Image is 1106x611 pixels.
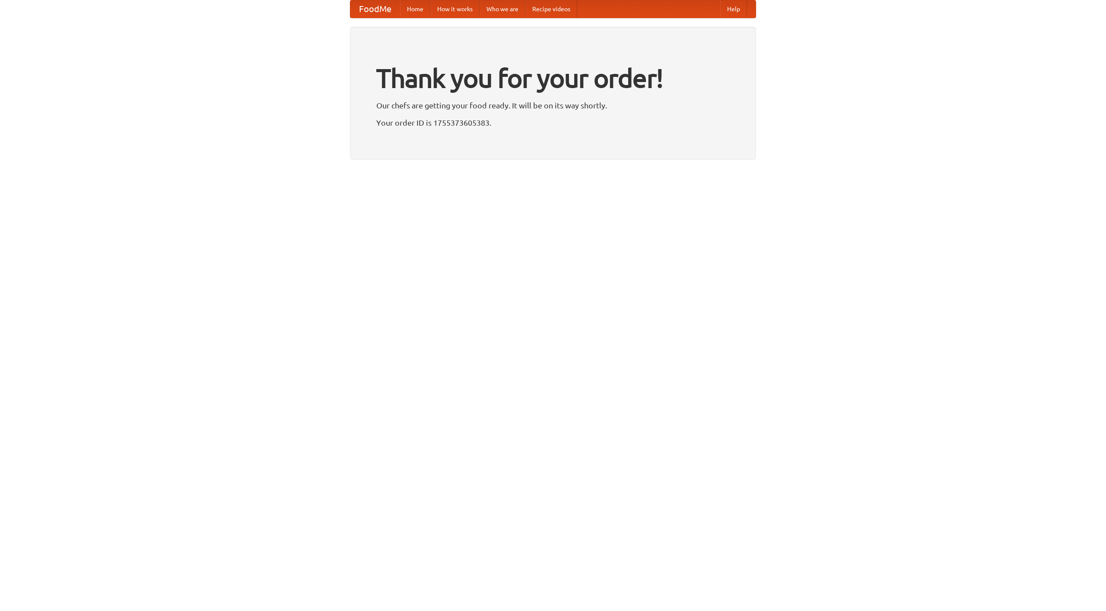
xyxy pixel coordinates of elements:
p: Our chefs are getting your food ready. It will be on its way shortly. [376,99,730,112]
a: Help [720,0,747,18]
a: Recipe videos [525,0,577,18]
a: How it works [430,0,480,18]
a: FoodMe [350,0,400,18]
a: Who we are [480,0,525,18]
h1: Thank you for your order! [376,57,730,99]
a: Home [400,0,430,18]
p: Your order ID is 1755373605383. [376,116,730,129]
